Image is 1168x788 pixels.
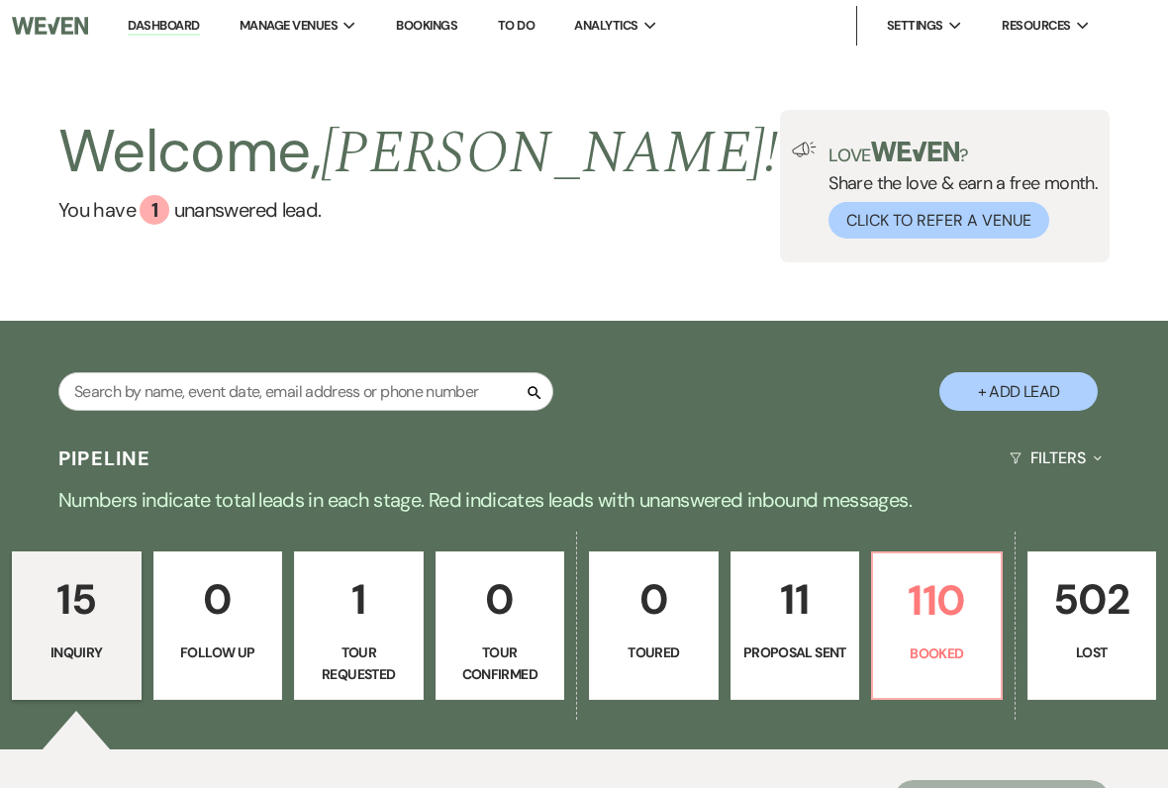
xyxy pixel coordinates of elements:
span: Manage Venues [240,16,338,36]
a: 11Proposal Sent [730,551,860,700]
a: Bookings [396,17,457,34]
p: Love ? [828,142,1098,164]
p: 0 [166,566,270,633]
p: Inquiry [25,641,129,663]
p: 1 [307,566,411,633]
img: Weven Logo [12,5,88,47]
a: 15Inquiry [12,551,142,700]
a: 0Follow Up [153,551,283,700]
h3: Pipeline [58,444,151,472]
a: 0Toured [589,551,719,700]
p: Tour Requested [307,641,411,686]
span: Settings [887,16,943,36]
p: Lost [1040,641,1144,663]
p: 110 [885,567,989,634]
p: Tour Confirmed [448,641,552,686]
p: Follow Up [166,641,270,663]
a: Dashboard [128,17,199,36]
input: Search by name, event date, email address or phone number [58,372,553,411]
button: Filters [1002,432,1110,484]
a: You have 1 unanswered lead. [58,195,778,225]
a: 0Tour Confirmed [436,551,565,700]
span: Analytics [574,16,637,36]
p: 0 [602,566,706,633]
p: 15 [25,566,129,633]
p: Proposal Sent [743,641,847,663]
a: To Do [498,17,535,34]
button: + Add Lead [939,372,1098,411]
p: 0 [448,566,552,633]
a: 502Lost [1027,551,1157,700]
span: Resources [1002,16,1070,36]
div: Share the love & earn a free month. [817,142,1098,239]
button: Click to Refer a Venue [828,202,1049,239]
h2: Welcome, [58,110,778,195]
a: 1Tour Requested [294,551,424,700]
a: 110Booked [871,551,1003,700]
p: Toured [602,641,706,663]
p: Booked [885,642,989,664]
img: weven-logo-green.svg [871,142,959,161]
div: 1 [140,195,169,225]
img: loud-speaker-illustration.svg [792,142,817,157]
p: 502 [1040,566,1144,633]
span: [PERSON_NAME] ! [321,108,778,199]
p: 11 [743,566,847,633]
